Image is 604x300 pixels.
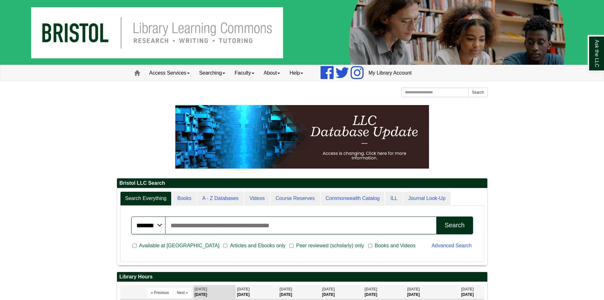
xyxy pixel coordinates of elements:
[407,287,420,291] span: [DATE]
[145,65,194,81] a: Access Services
[368,243,372,249] input: Books and Videos
[173,288,192,297] button: Next »
[223,243,227,249] input: Articles and Ebooks only
[364,65,416,81] a: My Library Account
[175,105,429,169] img: HTML tutorial
[365,287,377,291] span: [DATE]
[321,191,385,206] a: Commonwealth Catalog
[363,285,406,299] th: [DATE]
[227,242,288,250] span: Articles and Ebooks only
[230,65,259,81] a: Faculty
[403,191,451,206] a: Journal Look-Up
[321,285,363,299] th: [DATE]
[322,287,335,291] span: [DATE]
[280,287,292,291] span: [DATE]
[117,178,487,188] h2: Bristol LLC Search
[289,243,294,249] input: Peer reviewed (scholarly) only
[133,243,137,249] input: Available at [GEOGRAPHIC_DATA]
[278,285,321,299] th: [DATE]
[372,242,418,250] span: Books and Videos
[406,285,459,299] th: [DATE]
[193,285,236,299] th: [DATE]
[445,222,464,229] div: Search
[285,65,308,81] a: Help
[385,191,402,206] a: ILL
[117,272,487,282] h2: Library Hours
[459,285,484,299] th: [DATE]
[468,88,487,97] button: Search
[432,243,471,248] a: Advanced Search
[294,242,367,250] span: Peer reviewed (scholarly) only
[120,191,172,206] a: Search Everything
[147,288,172,297] button: « Previous
[236,285,278,299] th: [DATE]
[172,191,196,206] a: Books
[194,65,230,81] a: Searching
[244,191,270,206] a: Videos
[137,242,222,250] span: Available at [GEOGRAPHIC_DATA]
[259,65,285,81] a: About
[461,287,474,291] span: [DATE]
[436,217,473,234] button: Search
[197,191,244,206] a: A - Z Databases
[237,287,250,291] span: [DATE]
[195,287,207,291] span: [DATE]
[270,191,320,206] a: Course Reserves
